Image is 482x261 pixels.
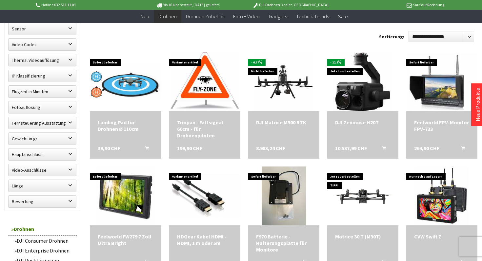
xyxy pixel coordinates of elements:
[177,119,232,139] div: Triopan - Faltsignal 60cm - für Drohnenpiloten
[181,10,229,23] a: Drohnen Zubehör
[256,233,311,253] a: F970 Batterie - Halterungsplatte für Monitore 15,01 CHF In den Warenkorb
[177,233,232,246] a: HDGear Kabel HDMI - HDMI, 1 m oder 5m 9,94 CHF
[414,119,470,132] a: Feelworld FPV-Monitor FPV-733 264,90 CHF In den Warenkorb
[9,117,76,129] label: Fernsteuerung Ausstattung
[414,145,439,151] span: 264,90 CHF
[414,233,470,240] div: CVW Swift Z
[9,70,76,82] label: IP Klassifizierung
[98,119,153,132] a: Landing Pad für Drohnen Ø 110cm 39,90 CHF In den Warenkorb
[338,13,348,20] span: Sale
[256,145,285,151] span: 8.983,24 CHF
[229,10,264,23] a: Foto + Video
[474,88,481,121] a: Neue Produkte
[9,39,76,50] label: Video Codec
[333,52,392,111] img: DJI Zenmuse H20T
[169,174,240,218] img: HDGear Kabel HDMI - HDMI, 1 m oder 5m
[9,196,76,207] label: Bewertung
[374,145,390,153] button: In den Warenkorb
[34,1,137,9] p: Hotline 032 511 11 03
[96,166,155,225] img: Feelworld FW279 7 Zoll Ultra Bright
[414,119,470,132] div: Feelworld FPV-Monitor FPV-733
[11,246,77,255] a: DJI Enterprise Drohnen
[171,52,239,111] img: Triopan - Faltsignal 60cm - für Drohnenpiloten
[9,54,76,66] label: Thermal Videoauflösung
[406,53,477,110] img: Feelworld FPV-Monitor FPV-733
[335,119,391,126] div: DJI Zenmuse H20T
[269,13,287,20] span: Gadgets
[335,119,391,126] a: DJI Zenmuse H20T 10.537,99 CHF In den Warenkorb
[11,236,77,246] a: DJI Consumer Drohnen
[233,13,260,20] span: Foto + Video
[256,119,311,126] div: DJI Matrice M300 RTK
[296,13,329,20] span: Technik-Trends
[9,180,76,192] label: Länge
[9,133,76,145] label: Gewicht in gr
[9,164,76,176] label: Video-Anschlüsse
[256,119,311,126] a: DJI Matrice M300 RTK 8.983,24 CHF
[141,13,149,20] span: Neu
[137,1,239,9] p: Bis 16 Uhr bestellt, [DATE] geliefert.
[379,31,404,42] label: Sortierung:
[342,1,444,9] p: Kauf auf Rechnung
[154,10,181,23] a: Drohnen
[177,233,232,246] div: HDGear Kabel HDMI - HDMI, 1 m oder 5m
[136,10,154,23] a: Neu
[254,52,313,111] img: DJI Matrice M300 RTK
[335,233,391,240] div: Matrice 30 T (M30T)
[335,233,391,240] a: Matrice 30 T (M30T) 9.949,00 CHF In den Warenkorb
[264,10,291,23] a: Gadgets
[158,13,177,20] span: Drohnen
[177,145,202,151] span: 199,90 CHF
[262,166,306,225] img: F970 Batterie - Halterungsplatte für Monitore
[137,145,153,153] button: In den Warenkorb
[9,101,76,113] label: Fotoauflösung
[239,1,342,9] p: DJI Drohnen Dealer [GEOGRAPHIC_DATA]
[256,233,311,253] div: F970 Batterie - Halterungsplatte für Monitore
[98,233,153,246] div: Feelworld FW279 7 Zoll Ultra Bright
[98,233,153,246] a: Feelworld FW279 7 Zoll Ultra Bright 340,26 CHF In den Warenkorb
[327,176,398,216] img: Matrice 30 T (M30T)
[9,86,76,97] label: Flugzeit in Minuten
[335,145,367,151] span: 10.537,99 CHF
[98,145,120,151] span: 39,90 CHF
[415,166,469,225] img: CVW Swift Z
[90,63,161,100] img: Landing Pad für Drohnen Ø 110cm
[9,148,76,160] label: Hauptanschluss
[453,145,469,153] button: In den Warenkorb
[9,23,76,35] label: Sensor
[291,10,333,23] a: Technik-Trends
[333,10,352,23] a: Sale
[8,222,77,236] a: Drohnen
[414,233,470,240] a: CVW Swift Z 942,49 CHF In den Warenkorb
[177,119,232,139] a: Triopan - Faltsignal 60cm - für Drohnenpiloten 199,90 CHF
[186,13,224,20] span: Drohnen Zubehör
[98,119,153,132] div: Landing Pad für Drohnen Ø 110cm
